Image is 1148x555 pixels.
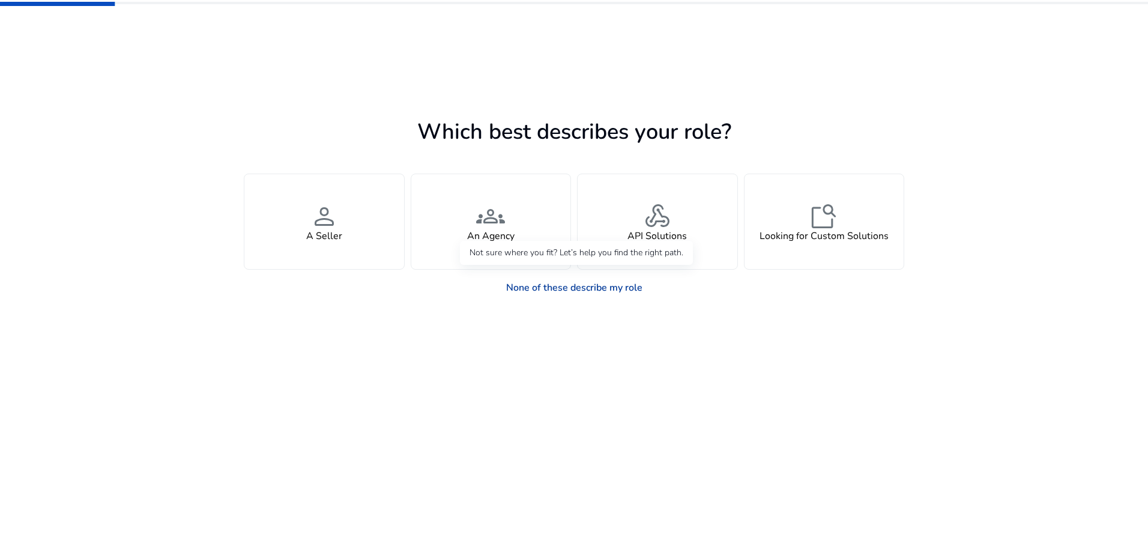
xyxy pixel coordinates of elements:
[627,231,687,242] h4: API Solutions
[244,119,904,145] h1: Which best describes your role?
[476,202,505,231] span: groups
[467,231,515,242] h4: An Agency
[760,231,889,242] h4: Looking for Custom Solutions
[306,231,342,242] h4: A Seller
[744,174,905,270] button: feature_searchLooking for Custom Solutions
[809,202,838,231] span: feature_search
[497,276,652,300] a: None of these describe my role
[310,202,339,231] span: person
[244,174,405,270] button: personA Seller
[460,241,693,265] div: Not sure where you fit? Let’s help you find the right path.
[643,202,672,231] span: webhook
[411,174,572,270] button: groupsAn Agency
[577,174,738,270] button: webhookAPI Solutions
